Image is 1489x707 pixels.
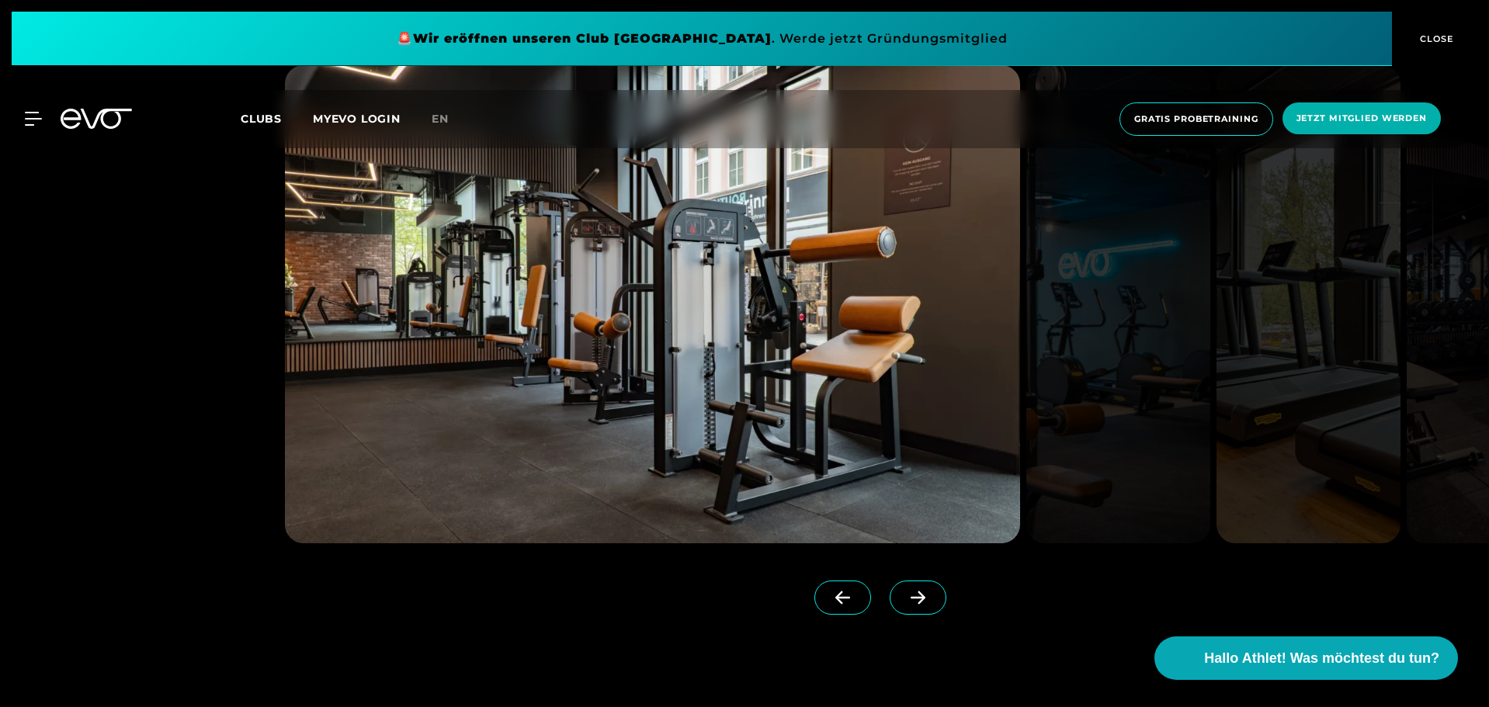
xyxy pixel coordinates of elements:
img: evofitness [1217,65,1400,543]
button: Hallo Athlet! Was möchtest du tun? [1154,636,1458,680]
span: CLOSE [1416,32,1454,46]
span: Jetzt Mitglied werden [1296,112,1427,125]
span: en [432,112,449,126]
a: Jetzt Mitglied werden [1278,102,1446,136]
a: MYEVO LOGIN [313,112,401,126]
span: Clubs [241,112,282,126]
img: evofitness [285,65,1020,543]
img: evofitness [1026,65,1210,543]
span: Gratis Probetraining [1134,113,1258,126]
a: Gratis Probetraining [1115,102,1278,136]
button: CLOSE [1392,12,1477,66]
a: Clubs [241,111,313,126]
a: en [432,110,467,128]
span: Hallo Athlet! Was möchtest du tun? [1204,648,1439,669]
